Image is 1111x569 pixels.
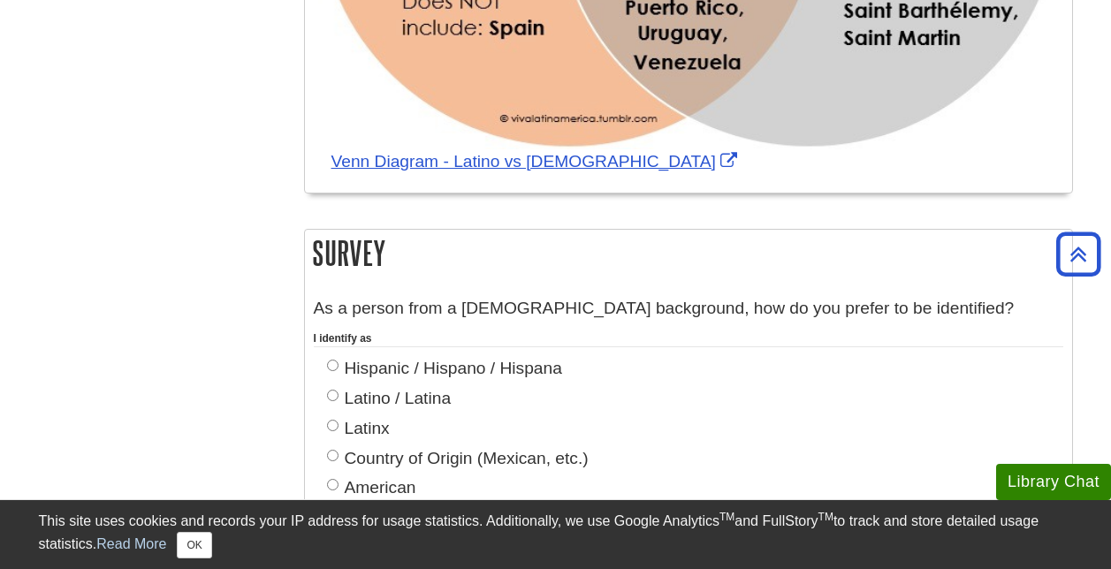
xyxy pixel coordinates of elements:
[96,536,166,551] a: Read More
[327,446,589,472] label: Country of Origin (Mexican, etc.)
[327,475,416,501] label: American
[314,330,1063,346] div: I identify as
[327,356,562,382] label: Hispanic / Hispano / Hispana
[327,450,339,461] input: Country of Origin (Mexican, etc.)
[39,511,1073,558] div: This site uses cookies and records your IP address for usage statistics. Additionally, we use Goo...
[719,511,734,523] sup: TM
[305,230,1072,277] h2: Survey
[996,464,1111,500] button: Library Chat
[177,532,211,558] button: Close
[327,420,339,431] input: Latinx
[327,386,452,412] label: Latino / Latina
[327,416,390,442] label: Latinx
[1050,242,1107,266] a: Back to Top
[327,360,339,371] input: Hispanic / Hispano / Hispana
[314,296,1063,322] p: As a person from a [DEMOGRAPHIC_DATA] background, how do you prefer to be identified?
[818,511,833,523] sup: TM
[327,390,339,401] input: Latino / Latina
[327,479,339,490] input: American
[331,152,742,171] a: Link opens in new window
